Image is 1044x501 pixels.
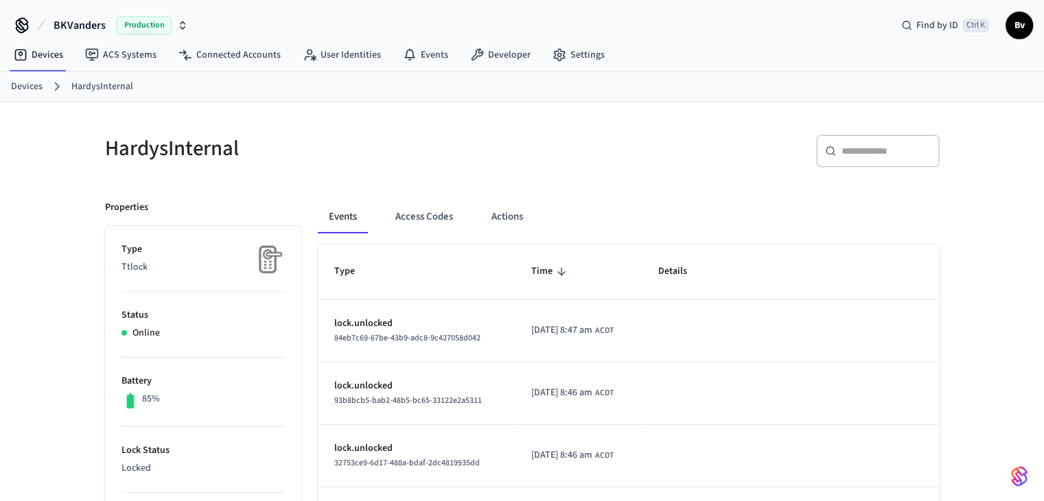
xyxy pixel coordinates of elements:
div: ant example [318,200,940,233]
button: Bv [1006,12,1033,39]
span: Bv [1007,13,1032,38]
p: Ttlock [121,260,285,275]
button: Events [318,200,368,233]
p: Type [121,242,285,257]
a: Developer [459,43,542,67]
img: Placeholder Lock Image [251,242,285,277]
p: Status [121,308,285,323]
a: Devices [11,80,43,94]
span: ACDT [595,325,614,337]
span: [DATE] 8:46 am [531,386,592,400]
span: Find by ID [916,19,958,32]
div: Australia/Adelaide [531,386,614,400]
p: 85% [142,392,160,406]
p: lock.unlocked [334,316,498,331]
span: [DATE] 8:46 am [531,448,592,463]
p: Properties [105,200,148,215]
a: Connected Accounts [167,43,292,67]
span: 32753ce9-6d17-488a-bdaf-2dc4819935dd [334,457,480,469]
p: Lock Status [121,443,285,458]
a: Events [392,43,459,67]
p: Locked [121,461,285,476]
a: Devices [3,43,74,67]
img: SeamLogoGradient.69752ec5.svg [1011,465,1028,487]
a: ACS Systems [74,43,167,67]
span: Production [117,16,172,34]
a: HardysInternal [71,80,133,94]
div: Australia/Adelaide [531,323,614,338]
p: Battery [121,374,285,388]
span: Ctrl K [962,19,989,32]
span: [DATE] 8:47 am [531,323,592,338]
span: 93b8bcb5-bab2-48b5-bc65-33122e2a5311 [334,395,482,406]
button: Access Codes [384,200,464,233]
span: ACDT [595,450,614,462]
p: Online [132,326,160,340]
p: lock.unlocked [334,379,498,393]
a: Settings [542,43,616,67]
div: Australia/Adelaide [531,448,614,463]
span: Details [658,261,705,282]
p: lock.unlocked [334,441,498,456]
h5: HardysInternal [105,135,514,163]
div: Find by IDCtrl K [890,13,1000,38]
span: Type [334,261,373,282]
span: BKVanders [54,17,106,34]
span: 84eb7c69-67be-43b9-adc8-9c427058d042 [334,332,480,344]
button: Actions [480,200,534,233]
span: Time [531,261,570,282]
span: ACDT [595,387,614,399]
a: User Identities [292,43,392,67]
